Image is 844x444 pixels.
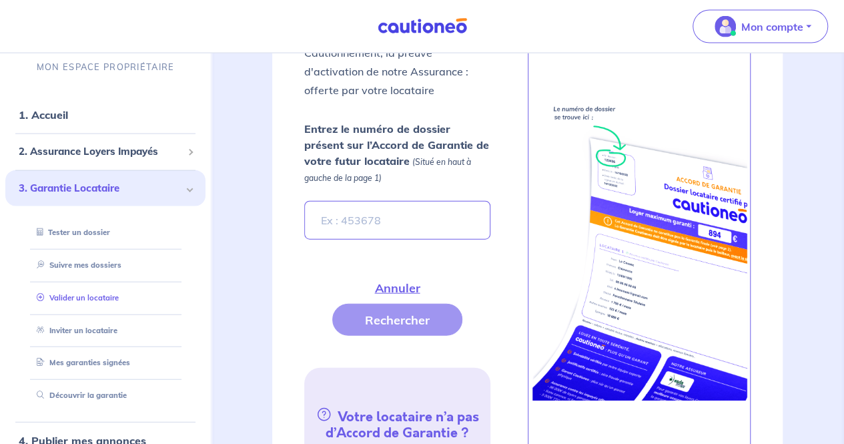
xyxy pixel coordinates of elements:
a: Inviter un locataire [31,325,117,335]
div: Suivre mes dossiers [21,254,189,276]
img: Cautioneo [372,18,472,35]
a: Découvrir la garantie [31,391,127,400]
a: 1. Accueil [19,108,68,122]
em: (Situé en haut à gauche de la page 1) [304,157,471,183]
p: MON ESPACE PROPRIÉTAIRE [37,61,174,73]
div: Tester un dossier [21,222,189,244]
input: Ex : 453678 [304,201,490,240]
img: illu_account_valid_menu.svg [715,16,736,37]
div: Mes garanties signées [21,352,189,374]
button: illu_account_valid_menu.svgMon compte [693,10,828,43]
span: 3. Garantie Locataire [19,180,182,196]
div: Valider un locataire [21,286,189,308]
div: 2. Assurance Loyers Impayés [5,139,205,165]
strong: Entrez le numéro de dossier présent sur l’Accord de Garantie de votre futur locataire [304,122,489,168]
a: Mes garanties signées [31,358,130,367]
div: Inviter un locataire [21,319,189,341]
div: 1. Accueil [5,101,205,128]
a: Tester un dossier [31,228,110,237]
img: certificate-new.png [530,94,748,401]
div: Découvrir la garantie [21,385,189,407]
a: Suivre mes dossiers [31,260,121,269]
p: Mon compte [741,19,803,35]
span: 2. Assurance Loyers Impayés [19,144,182,160]
div: 3. Garantie Locataire [5,170,205,206]
a: Valider un locataire [31,292,119,302]
button: Annuler [342,272,452,304]
h5: Votre locataire n’a pas d’Accord de Garantie ? [310,405,484,441]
